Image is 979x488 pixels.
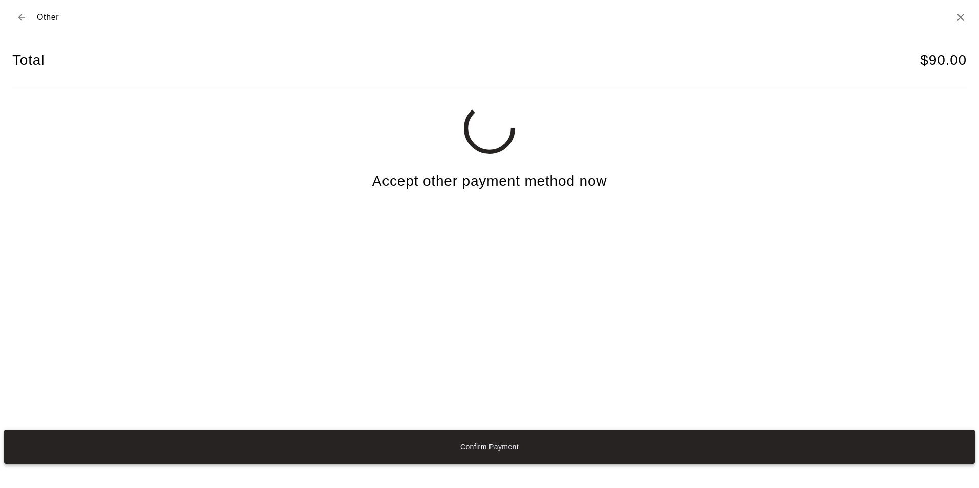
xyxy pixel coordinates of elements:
[954,11,967,24] button: Close
[4,430,975,464] button: Confirm Payment
[12,52,45,70] h4: Total
[12,8,59,27] div: Other
[12,8,31,27] button: Back to checkout
[372,172,607,190] h4: Accept other payment method now
[920,52,967,70] h4: $ 90.00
